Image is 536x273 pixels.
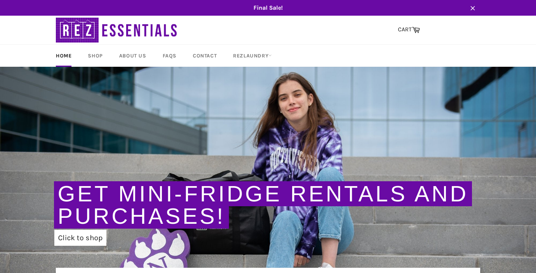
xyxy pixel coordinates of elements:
a: CART [394,22,424,38]
span: Final Sale! [48,4,488,12]
a: Home [48,45,79,67]
img: RezEssentials [56,16,179,44]
a: FAQs [155,45,184,67]
a: RezLaundry [226,45,279,67]
a: Contact [185,45,224,67]
a: About Us [112,45,154,67]
a: Get Mini-Fridge Rentals and Purchases! [58,181,468,229]
a: Shop [80,45,110,67]
a: Click to shop [54,230,106,246]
